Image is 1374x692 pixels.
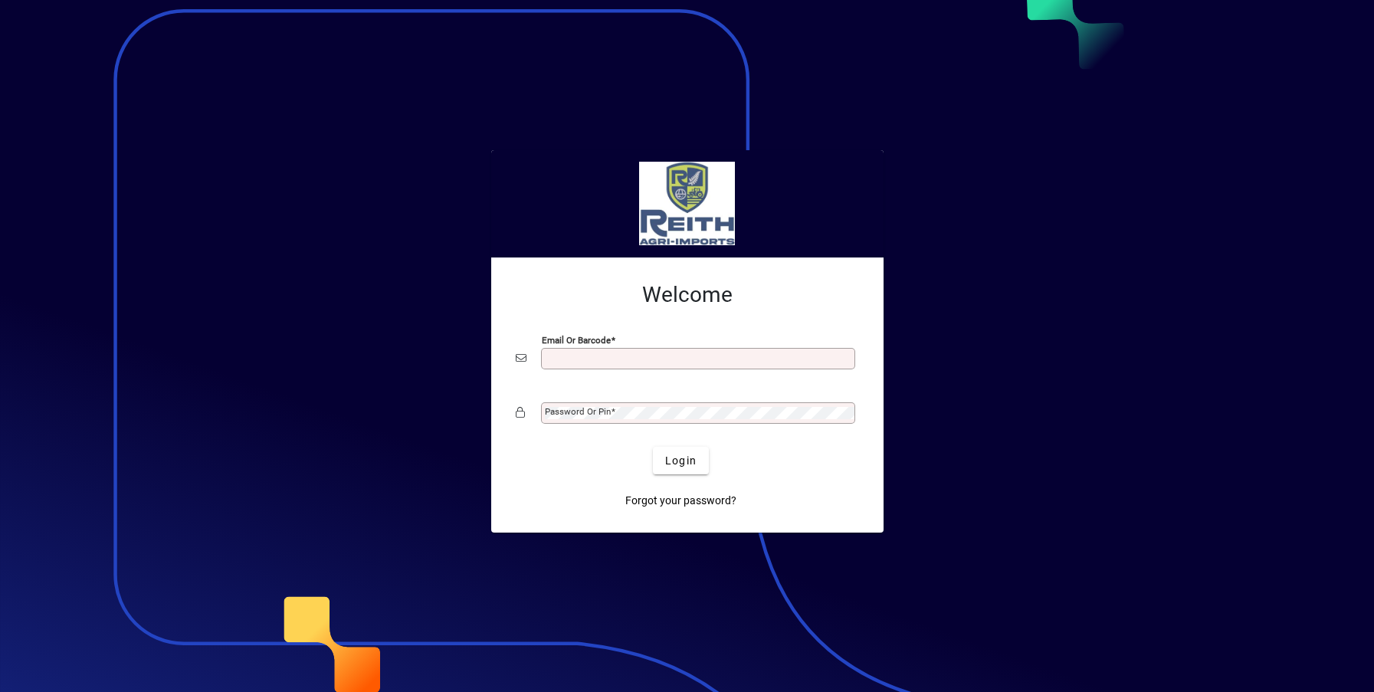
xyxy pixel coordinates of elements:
span: Login [665,453,697,469]
mat-label: Password or Pin [545,406,611,417]
mat-label: Email or Barcode [542,335,611,346]
a: Forgot your password? [619,487,743,514]
h2: Welcome [516,282,859,308]
button: Login [653,447,709,474]
span: Forgot your password? [625,493,736,509]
